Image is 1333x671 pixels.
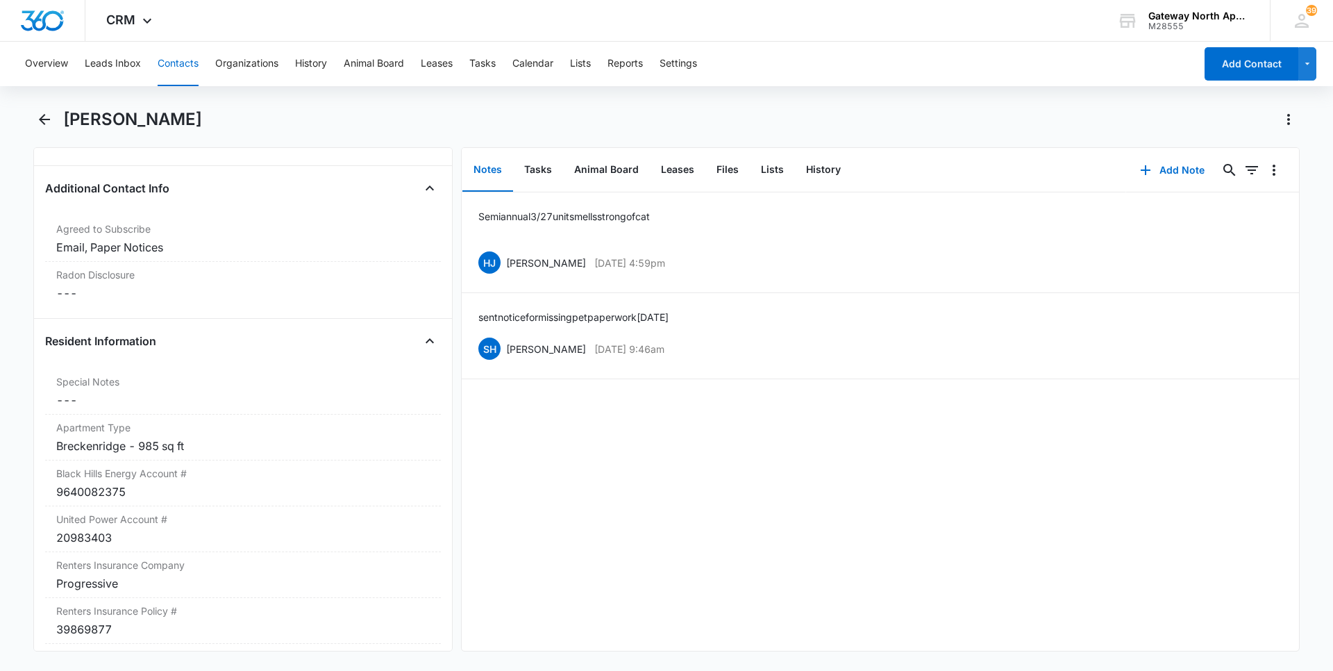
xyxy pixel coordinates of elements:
[56,604,430,618] label: Renters Insurance Policy #
[45,180,169,197] h4: Additional Contact Info
[45,333,156,349] h4: Resident Information
[650,149,705,192] button: Leases
[1205,47,1298,81] button: Add Contact
[56,222,430,236] label: Agreed to Subscribe
[506,342,586,356] p: [PERSON_NAME]
[469,42,496,86] button: Tasks
[795,149,852,192] button: History
[45,369,441,415] div: Special Notes---
[1306,5,1317,16] div: notifications count
[45,598,441,644] div: Renters Insurance Policy #39869877
[56,483,430,500] div: 9640082375
[25,42,68,86] button: Overview
[45,552,441,598] div: Renters Insurance CompanyProgressive
[563,149,650,192] button: Animal Board
[45,216,441,262] div: Agreed to SubscribeEmail, Paper Notices
[45,461,441,506] div: Black Hills Energy Account #9640082375
[660,42,697,86] button: Settings
[56,558,430,572] label: Renters Insurance Company
[56,267,430,282] label: Radon Disclosure
[45,506,441,552] div: United Power Account #20983403
[1148,22,1250,31] div: account id
[1241,159,1263,181] button: Filters
[419,177,441,199] button: Close
[158,42,199,86] button: Contacts
[478,251,501,274] span: HJ
[1148,10,1250,22] div: account name
[45,415,441,461] div: Apartment TypeBreckenridge - 985 sq ft
[56,649,430,664] label: Renters Insurance Start Date
[705,149,750,192] button: Files
[106,13,135,27] span: CRM
[1306,5,1317,16] span: 39
[344,42,404,86] button: Animal Board
[63,109,202,130] h1: [PERSON_NAME]
[1126,154,1218,187] button: Add Note
[56,420,430,435] label: Apartment Type
[56,512,430,527] label: United Power Account #
[750,149,795,192] button: Lists
[478,310,669,324] p: sent notice for missing pet paperwork [DATE]
[594,256,665,270] p: [DATE] 4:59pm
[56,392,430,408] dd: ---
[56,374,430,389] label: Special Notes
[33,108,55,131] button: Back
[56,466,430,481] label: Black Hills Energy Account #
[462,149,513,192] button: Notes
[594,342,664,356] p: [DATE] 9:46am
[56,621,430,638] div: 39869877
[295,42,327,86] button: History
[419,330,441,352] button: Close
[215,42,278,86] button: Organizations
[570,42,591,86] button: Lists
[1218,159,1241,181] button: Search...
[56,438,430,454] div: Breckenridge - 985 sq ft
[56,575,430,592] div: Progressive
[1277,108,1300,131] button: Actions
[45,262,441,307] div: Radon Disclosure---
[1263,159,1285,181] button: Overflow Menu
[421,42,453,86] button: Leases
[56,239,430,256] div: Email, Paper Notices
[85,42,141,86] button: Leads Inbox
[506,256,586,270] p: [PERSON_NAME]
[478,209,650,224] p: Semi annual 3/27 unit smells strong of cat
[56,529,430,546] div: 20983403
[478,338,501,360] span: SH
[56,285,430,301] dd: ---
[513,149,563,192] button: Tasks
[607,42,643,86] button: Reports
[512,42,553,86] button: Calendar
